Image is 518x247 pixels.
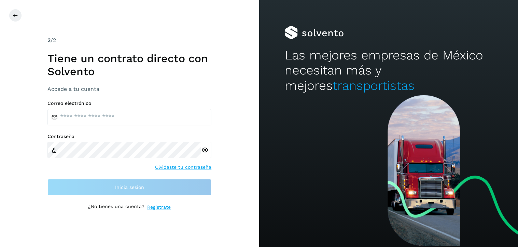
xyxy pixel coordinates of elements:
a: Regístrate [147,204,171,211]
div: /2 [47,36,211,44]
h1: Tiene un contrato directo con Solvento [47,52,211,78]
span: Inicia sesión [115,185,144,190]
label: Contraseña [47,134,211,139]
h3: Accede a tu cuenta [47,86,211,92]
span: transportistas [333,78,415,93]
h2: Las mejores empresas de México necesitan más y mejores [285,48,492,93]
span: 2 [47,37,51,43]
button: Inicia sesión [47,179,211,195]
p: ¿No tienes una cuenta? [88,204,144,211]
label: Correo electrónico [47,100,211,106]
a: Olvidaste tu contraseña [155,164,211,171]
